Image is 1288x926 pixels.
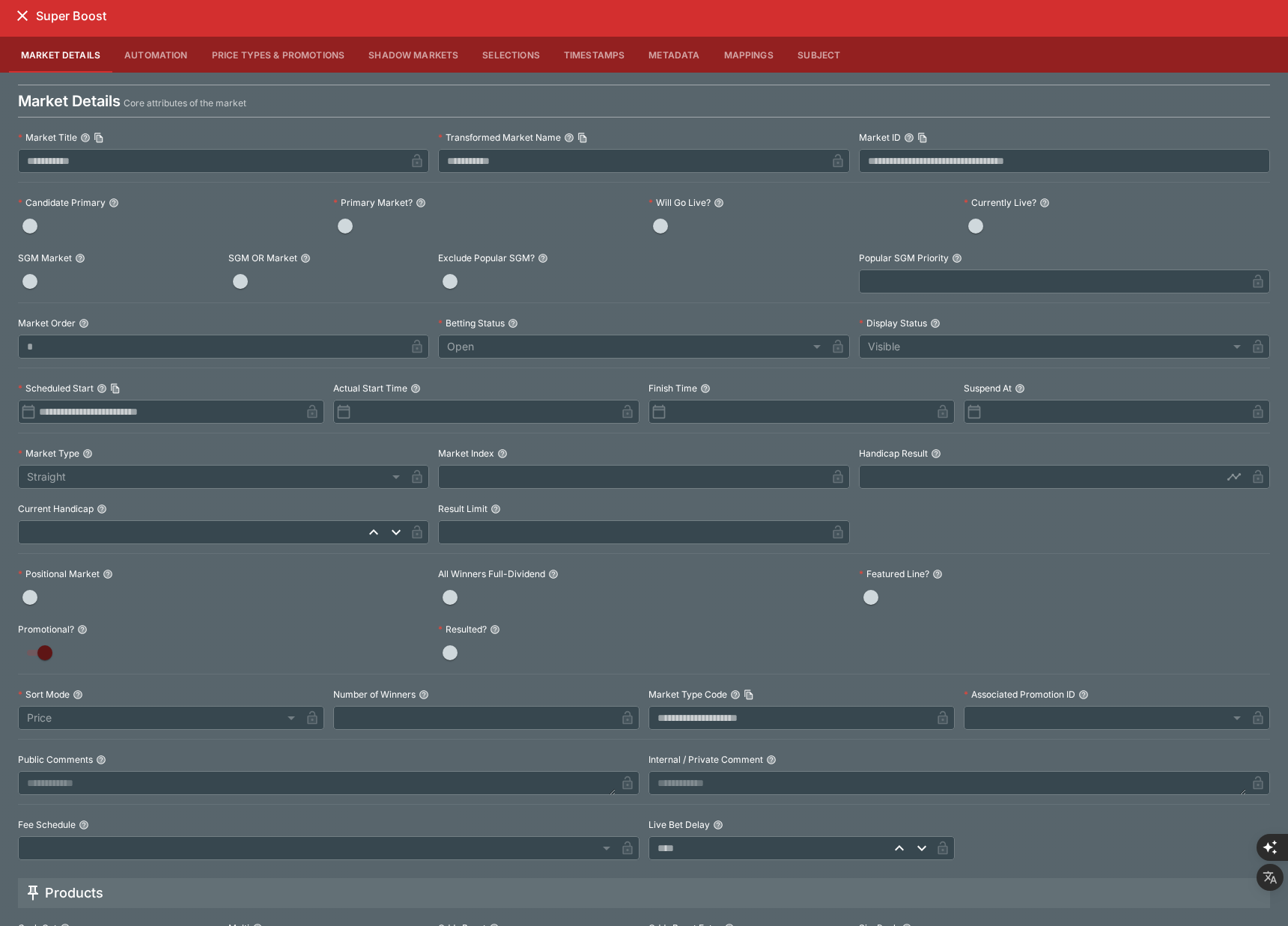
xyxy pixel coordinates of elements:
button: Market Details [9,37,112,73]
button: Candidate Primary [109,198,119,208]
h5: Products [45,884,103,901]
button: Market Type [82,448,93,459]
button: close [9,2,36,29]
p: Core attributes of the market [124,96,246,111]
button: Result Limit [490,504,501,514]
button: Public Comments [96,755,106,765]
button: Market IDCopy To Clipboard [904,132,914,143]
button: Internal / Private Comment [766,755,777,765]
p: All Winners Full-Dividend [438,567,545,580]
div: Visible [859,335,1246,359]
button: Metadata [637,37,711,73]
p: Number of Winners [333,688,416,701]
p: Featured Line? [859,567,929,580]
p: Scheduled Start [18,382,94,395]
button: Actual Start Time [410,383,421,394]
div: Straight [18,465,405,489]
button: Suspend At [1015,383,1025,394]
p: Result Limit [438,502,487,515]
button: Number of Winners [419,689,429,700]
button: Selections [470,37,552,73]
button: Handicap Result [931,448,941,459]
p: Positional Market [18,567,100,580]
button: Subject [786,37,853,73]
button: Resulted? [490,624,500,635]
p: SGM Market [18,252,72,264]
button: Transformed Market NameCopy To Clipboard [564,132,574,143]
p: Will Go Live? [648,196,711,209]
button: Scheduled StartCopy To Clipboard [97,383,107,394]
button: Sort Mode [73,689,83,700]
p: Currently Live? [964,196,1036,209]
button: Promotional? [77,624,88,635]
p: Primary Market? [333,196,413,209]
button: Market Order [79,318,89,329]
button: Market Index [497,448,508,459]
button: Fee Schedule [79,820,89,830]
p: Actual Start Time [333,382,407,395]
div: Open [438,335,825,359]
button: Market TitleCopy To Clipboard [80,132,91,143]
p: Market ID [859,131,901,144]
button: Will Go Live? [714,198,724,208]
button: Copy To Clipboard [577,132,588,143]
p: Display Status [859,317,927,329]
button: All Winners Full-Dividend [548,569,559,579]
button: Betting Status [508,318,518,329]
p: Current Handicap [18,502,94,515]
button: Copy To Clipboard [917,132,928,143]
button: Popular SGM Priority [952,253,962,264]
button: Finish Time [700,383,711,394]
button: Display Status [930,318,941,329]
h4: Market Details [18,91,121,111]
button: Automation [112,37,200,73]
p: Transformed Market Name [438,131,561,144]
button: Market Type CodeCopy To Clipboard [730,689,741,700]
p: Market Title [18,131,77,144]
p: Market Order [18,317,76,329]
p: Associated Promotion ID [964,688,1075,701]
button: Copy To Clipboard [94,132,104,143]
p: Handicap Result [859,447,928,460]
p: Market Index [438,447,494,460]
p: Resulted? [438,623,487,636]
p: Betting Status [438,317,505,329]
button: Primary Market? [416,198,426,208]
button: SGM OR Market [300,253,311,264]
p: Market Type [18,447,79,460]
p: Fee Schedule [18,818,76,831]
h6: Super Boost [36,8,106,24]
div: Price [18,706,300,730]
p: Public Comments [18,753,93,766]
p: SGM OR Market [228,252,297,264]
p: Sort Mode [18,688,70,701]
button: Positional Market [103,569,113,579]
p: Popular SGM Priority [859,252,949,264]
button: Price Types & Promotions [200,37,357,73]
button: Copy To Clipboard [110,383,121,394]
button: Timestamps [552,37,637,73]
button: Shadow Markets [356,37,470,73]
p: Exclude Popular SGM? [438,252,535,264]
button: Live Bet Delay [713,820,723,830]
p: Live Bet Delay [648,818,710,831]
p: Suspend At [964,382,1012,395]
button: Mappings [712,37,786,73]
button: SGM Market [75,253,85,264]
button: Featured Line? [932,569,943,579]
p: Market Type Code [648,688,727,701]
button: Copy To Clipboard [744,689,754,700]
button: Current Handicap [97,504,107,514]
p: Internal / Private Comment [648,753,763,766]
button: Exclude Popular SGM? [538,253,548,264]
p: Finish Time [648,382,697,395]
p: Candidate Primary [18,196,106,209]
button: Currently Live? [1039,198,1050,208]
p: Promotional? [18,623,74,636]
button: Associated Promotion ID [1078,689,1089,700]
